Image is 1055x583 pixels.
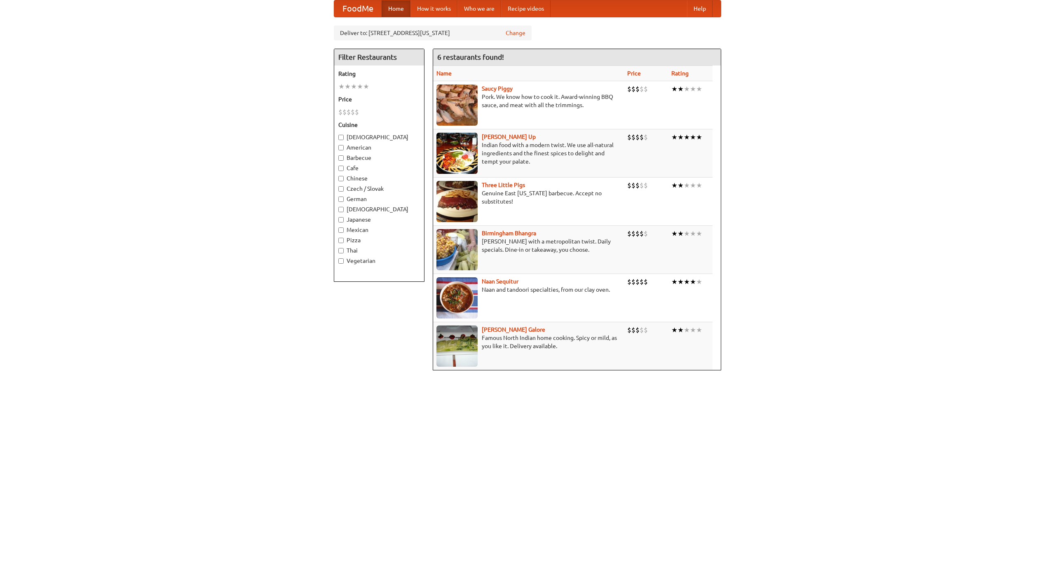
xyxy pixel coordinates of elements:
[678,181,684,190] li: ★
[631,84,635,94] li: $
[457,0,501,17] a: Who we are
[345,82,351,91] li: ★
[696,325,702,335] li: ★
[640,181,644,190] li: $
[640,277,644,286] li: $
[671,277,678,286] li: ★
[334,0,382,17] a: FoodMe
[363,82,369,91] li: ★
[671,325,678,335] li: ★
[436,237,621,254] p: [PERSON_NAME] with a metropolitan twist. Daily specials. Dine-in or takeaway, you choose.
[631,277,635,286] li: $
[436,181,478,222] img: littlepigs.jpg
[640,133,644,142] li: $
[506,29,525,37] a: Change
[696,84,702,94] li: ★
[690,133,696,142] li: ★
[436,93,621,109] p: Pork. We know how to cook it. Award-winning BBQ sauce, and meat with all the trimmings.
[436,133,478,174] img: curryup.jpg
[684,84,690,94] li: ★
[482,278,518,285] a: Naan Sequitur
[690,84,696,94] li: ★
[644,84,648,94] li: $
[347,108,351,117] li: $
[690,229,696,238] li: ★
[338,82,345,91] li: ★
[338,108,342,117] li: $
[338,155,344,161] input: Barbecue
[644,277,648,286] li: $
[338,215,420,224] label: Japanese
[338,174,420,183] label: Chinese
[627,229,631,238] li: $
[436,325,478,367] img: currygalore.jpg
[627,181,631,190] li: $
[696,181,702,190] li: ★
[338,143,420,152] label: American
[338,164,420,172] label: Cafe
[640,325,644,335] li: $
[382,0,410,17] a: Home
[338,238,344,243] input: Pizza
[355,108,359,117] li: $
[696,277,702,286] li: ★
[684,325,690,335] li: ★
[437,53,504,61] ng-pluralize: 6 restaurants found!
[696,229,702,238] li: ★
[338,246,420,255] label: Thai
[436,84,478,126] img: saucy.jpg
[501,0,551,17] a: Recipe videos
[436,141,621,166] p: Indian food with a modern twist. We use all-natural ingredients and the finest spices to delight ...
[338,248,344,253] input: Thai
[338,226,420,234] label: Mexican
[338,95,420,103] h5: Price
[338,257,420,265] label: Vegetarian
[482,85,513,92] a: Saucy Piggy
[696,133,702,142] li: ★
[436,277,478,318] img: naansequitur.jpg
[436,286,621,294] p: Naan and tandoori specialties, from our clay oven.
[338,154,420,162] label: Barbecue
[338,227,344,233] input: Mexican
[644,133,648,142] li: $
[631,133,635,142] li: $
[678,84,684,94] li: ★
[644,181,648,190] li: $
[631,181,635,190] li: $
[644,229,648,238] li: $
[684,133,690,142] li: ★
[635,133,640,142] li: $
[635,229,640,238] li: $
[410,0,457,17] a: How it works
[342,108,347,117] li: $
[482,326,545,333] a: [PERSON_NAME] Galore
[338,166,344,171] input: Cafe
[338,70,420,78] h5: Rating
[635,84,640,94] li: $
[436,70,452,77] a: Name
[671,70,689,77] a: Rating
[640,229,644,238] li: $
[627,133,631,142] li: $
[644,325,648,335] li: $
[678,277,684,286] li: ★
[627,325,631,335] li: $
[684,181,690,190] li: ★
[678,325,684,335] li: ★
[687,0,713,17] a: Help
[684,229,690,238] li: ★
[436,229,478,270] img: bhangra.jpg
[357,82,363,91] li: ★
[627,277,631,286] li: $
[482,230,536,236] a: Birmingham Bhangra
[690,325,696,335] li: ★
[482,182,525,188] a: Three Little Pigs
[338,133,420,141] label: [DEMOGRAPHIC_DATA]
[635,277,640,286] li: $
[482,133,536,140] a: [PERSON_NAME] Up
